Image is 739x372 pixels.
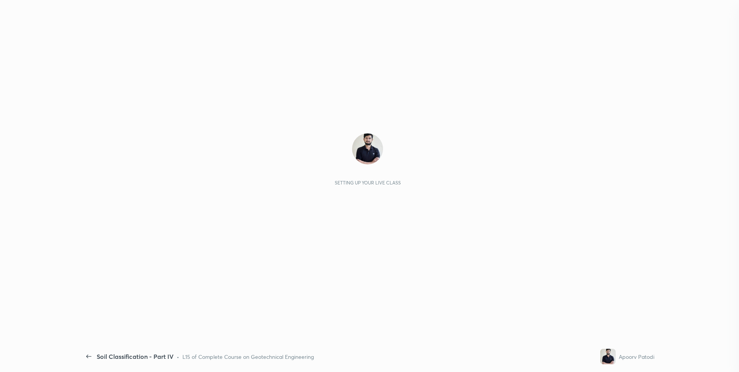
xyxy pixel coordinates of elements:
img: 3a38f146e3464b03b24dd93f76ec5ac5.jpg [352,133,383,164]
div: L15 of Complete Course on Geotechnical Engineering [182,353,314,361]
div: Setting up your live class [335,180,401,186]
div: Apoorv Patodi [619,353,654,361]
div: Soil Classification - Part IV [97,352,174,361]
img: 3a38f146e3464b03b24dd93f76ec5ac5.jpg [600,349,616,364]
div: • [177,353,179,361]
